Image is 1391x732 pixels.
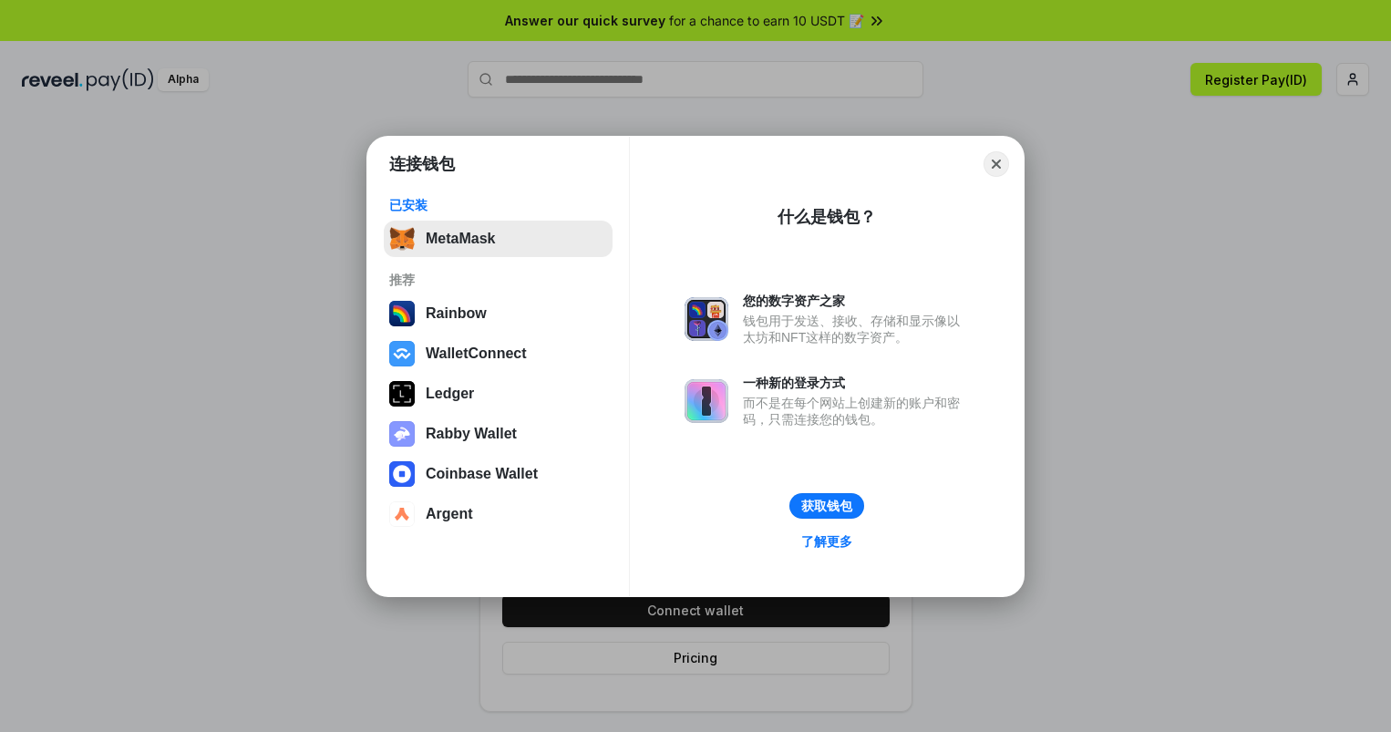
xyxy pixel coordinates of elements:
img: svg+xml,%3Csvg%20width%3D%2228%22%20height%3D%2228%22%20viewBox%3D%220%200%2028%2028%22%20fill%3D... [389,461,415,487]
div: Ledger [426,386,474,402]
div: 什么是钱包？ [778,206,876,228]
img: svg+xml,%3Csvg%20xmlns%3D%22http%3A%2F%2Fwww.w3.org%2F2000%2Fsvg%22%20fill%3D%22none%22%20viewBox... [685,379,728,423]
div: Rabby Wallet [426,426,517,442]
img: svg+xml,%3Csvg%20width%3D%2228%22%20height%3D%2228%22%20viewBox%3D%220%200%2028%2028%22%20fill%3D... [389,341,415,366]
button: Rainbow [384,295,613,332]
a: 了解更多 [790,530,863,553]
img: svg+xml,%3Csvg%20xmlns%3D%22http%3A%2F%2Fwww.w3.org%2F2000%2Fsvg%22%20fill%3D%22none%22%20viewBox... [389,421,415,447]
button: 获取钱包 [789,493,864,519]
div: 获取钱包 [801,498,852,514]
button: Close [984,151,1009,177]
div: 一种新的登录方式 [743,375,969,391]
img: svg+xml,%3Csvg%20fill%3D%22none%22%20height%3D%2233%22%20viewBox%3D%220%200%2035%2033%22%20width%... [389,226,415,252]
div: Argent [426,506,473,522]
div: 已安装 [389,197,607,213]
button: Argent [384,496,613,532]
div: 而不是在每个网站上创建新的账户和密码，只需连接您的钱包。 [743,395,969,428]
button: Coinbase Wallet [384,456,613,492]
img: svg+xml,%3Csvg%20width%3D%2228%22%20height%3D%2228%22%20viewBox%3D%220%200%2028%2028%22%20fill%3D... [389,501,415,527]
div: 了解更多 [801,533,852,550]
button: WalletConnect [384,335,613,372]
button: MetaMask [384,221,613,257]
h1: 连接钱包 [389,153,455,175]
img: svg+xml,%3Csvg%20xmlns%3D%22http%3A%2F%2Fwww.w3.org%2F2000%2Fsvg%22%20width%3D%2228%22%20height%3... [389,381,415,407]
div: Rainbow [426,305,487,322]
button: Rabby Wallet [384,416,613,452]
button: Ledger [384,376,613,412]
div: 钱包用于发送、接收、存储和显示像以太坊和NFT这样的数字资产。 [743,313,969,345]
div: MetaMask [426,231,495,247]
img: svg+xml,%3Csvg%20width%3D%22120%22%20height%3D%22120%22%20viewBox%3D%220%200%20120%20120%22%20fil... [389,301,415,326]
img: svg+xml,%3Csvg%20xmlns%3D%22http%3A%2F%2Fwww.w3.org%2F2000%2Fsvg%22%20fill%3D%22none%22%20viewBox... [685,297,728,341]
div: WalletConnect [426,345,527,362]
div: Coinbase Wallet [426,466,538,482]
div: 推荐 [389,272,607,288]
div: 您的数字资产之家 [743,293,969,309]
